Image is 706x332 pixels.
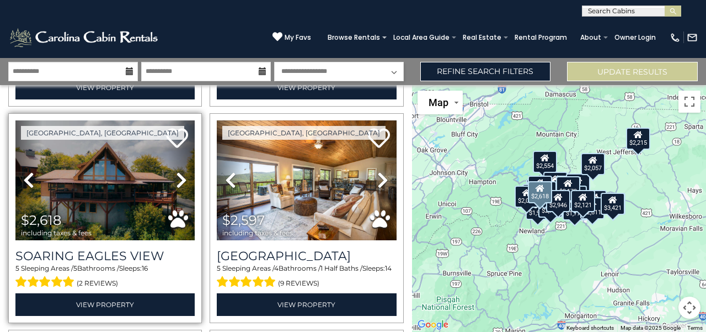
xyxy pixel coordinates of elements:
div: $2,946 [546,189,570,212]
span: (2 reviews) [77,276,118,291]
img: mail-regular-white.png [687,32,698,43]
a: View Property [15,76,195,99]
span: including taxes & fees [222,229,293,236]
div: $2,121 [571,190,595,212]
span: 16 [142,264,148,272]
span: My Favs [285,33,311,43]
a: Open this area in Google Maps (opens a new window) [415,318,451,332]
div: $2,554 [533,150,557,172]
span: Map data ©2025 Google [621,325,681,331]
button: Toggle fullscreen view [678,91,700,113]
span: 14 [385,264,392,272]
img: phone-regular-white.png [670,32,681,43]
div: $1,902 [526,197,550,219]
a: Local Area Guide [388,30,455,45]
a: About [575,30,607,45]
div: Sleeping Areas / Bathrooms / Sleeps: [15,264,195,290]
div: $2,611 [580,197,605,219]
button: Update Results [567,62,698,81]
div: $2,835 [533,181,557,203]
span: 1 Half Baths / [320,264,362,272]
div: Sleeping Areas / Bathrooms / Sleeps: [217,264,396,290]
div: $2,754 [539,195,563,217]
div: $2,057 [581,152,605,175]
a: [GEOGRAPHIC_DATA] [217,249,396,264]
a: Owner Login [609,30,661,45]
a: View Property [217,76,396,99]
div: $2,618 [528,181,552,203]
h3: Beech Mountain Vista [217,249,396,264]
span: 5 [217,264,221,272]
span: 4 [274,264,279,272]
a: Rental Program [509,30,573,45]
div: $2,053 [515,186,539,208]
a: [GEOGRAPHIC_DATA], [GEOGRAPHIC_DATA] [21,126,184,140]
span: 5 [15,264,19,272]
a: Refine Search Filters [420,62,551,81]
span: (9 reviews) [278,276,319,291]
div: $2,382 [544,171,568,193]
a: [GEOGRAPHIC_DATA], [GEOGRAPHIC_DATA] [222,126,386,140]
button: Keyboard shortcuts [566,324,614,332]
span: 5 [73,264,77,272]
img: thumbnail_163273151.jpeg [217,120,396,241]
div: $3,173 [556,176,580,198]
a: My Favs [272,31,311,43]
a: Real Estate [457,30,507,45]
span: $2,618 [21,212,61,228]
button: Change map style [418,91,463,114]
a: View Property [15,293,195,316]
a: Terms (opens in new tab) [687,325,703,331]
div: $2,597 [528,176,552,198]
a: Browse Rentals [322,30,386,45]
div: $3,421 [601,193,625,215]
span: including taxes & fees [21,229,92,236]
div: $2,785 [566,173,591,196]
div: $2,215 [626,127,650,149]
a: View Property [217,293,396,316]
span: $2,597 [222,212,265,228]
button: Map camera controls [678,297,700,319]
img: Google [415,318,451,332]
a: Soaring Eagles View [15,249,195,264]
div: $1,779 [563,198,587,220]
img: White-1-2.png [8,27,161,49]
span: Map [429,97,448,108]
a: Add to favorites [368,127,390,151]
img: thumbnail_167189270.jpeg [15,120,195,241]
